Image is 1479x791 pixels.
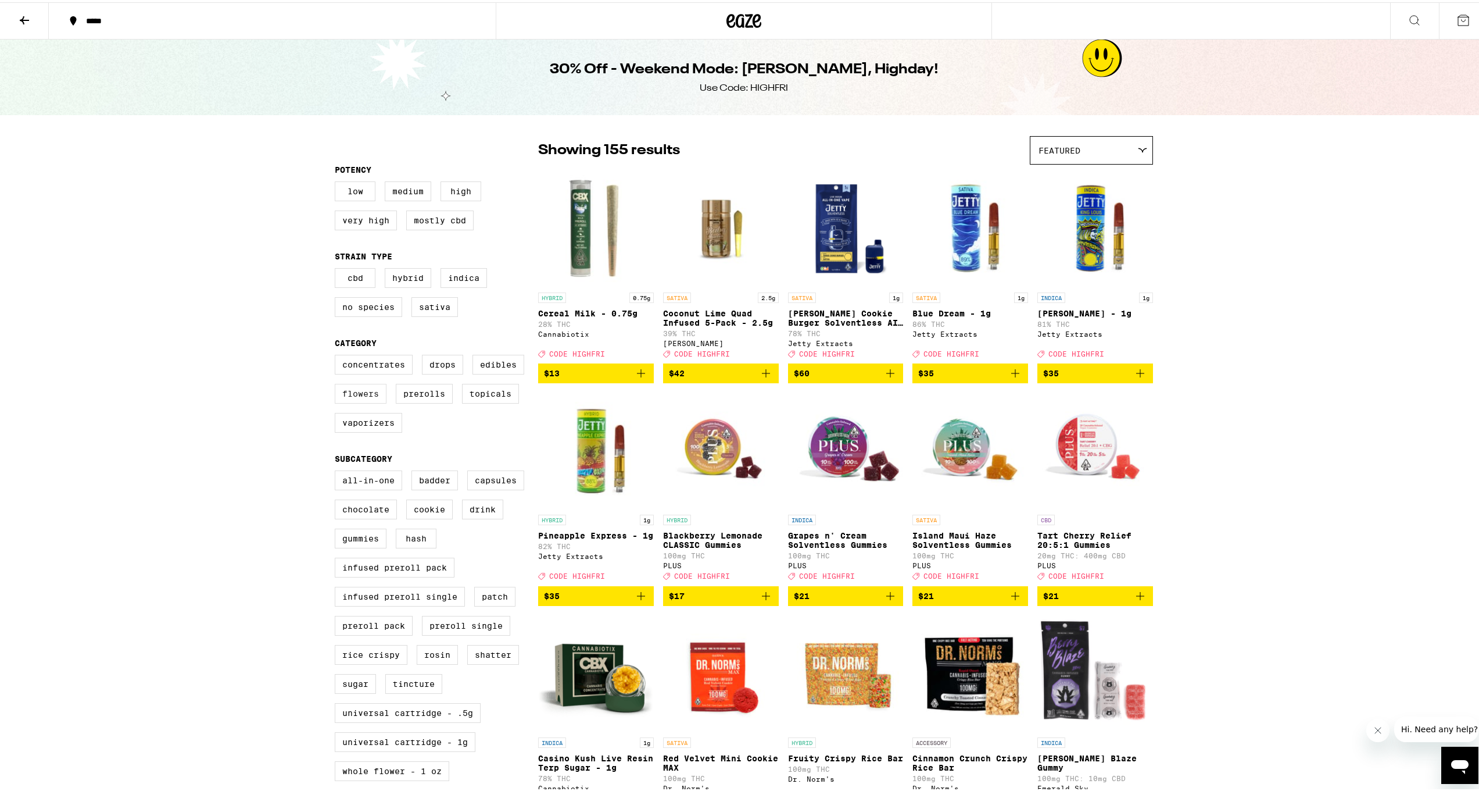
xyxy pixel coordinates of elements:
p: 81% THC [1037,318,1153,326]
label: Topicals [462,382,519,401]
span: $13 [544,366,560,376]
p: 1g [640,512,654,523]
p: Blue Dream - 1g [912,307,1028,316]
img: Jetty Extracts - Tangie Cookie Burger Solventless AIO - 1g [788,168,904,284]
img: Jeeter - Coconut Lime Quad Infused 5-Pack - 2.5g [663,168,779,284]
p: ACCESSORY [912,735,951,746]
label: Patch [474,585,515,604]
button: Add to bag [538,584,654,604]
label: Capsules [467,468,524,488]
span: CODE HIGHFRI [549,348,605,355]
div: PLUS [788,560,904,567]
p: Red Velvet Mini Cookie MAX [663,751,779,770]
p: SATIVA [912,290,940,301]
p: INDICA [1037,290,1065,301]
label: Sativa [411,295,458,315]
img: Dr. Norm's - Red Velvet Mini Cookie MAX [663,613,779,729]
p: 28% THC [538,318,654,326]
label: Infused Preroll Single [335,585,465,604]
p: 100mg THC [912,550,1028,557]
p: 0.75g [629,290,654,301]
label: Universal Cartridge - 1g [335,730,475,750]
div: Jetty Extracts [538,550,654,558]
p: 78% THC [788,327,904,335]
label: Flowers [335,382,386,401]
legend: Potency [335,163,371,172]
img: PLUS - Island Maui Haze Solventless Gummies [912,390,1028,507]
a: Open page for Blue Dream - 1g from Jetty Extracts [912,168,1028,361]
p: 1g [889,290,903,301]
p: Pineapple Express - 1g [538,529,654,538]
p: [PERSON_NAME] - 1g [1037,307,1153,316]
img: Emerald Sky - Berry Blaze Gummy [1037,613,1153,729]
p: INDICA [538,735,566,746]
p: HYBRID [788,735,816,746]
p: 1g [640,735,654,746]
div: PLUS [1037,560,1153,567]
p: HYBRID [538,290,566,301]
button: Add to bag [538,361,654,381]
label: Indica [441,266,487,286]
label: Whole Flower - 1 oz [335,759,449,779]
p: Island Maui Haze Solventless Gummies [912,529,1028,547]
span: $35 [1043,366,1059,376]
div: Dr. Norm's [788,773,904,781]
div: Dr. Norm's [912,782,1028,790]
div: Cannabiotix [538,328,654,336]
div: Use Code: HIGHFRI [700,80,788,92]
label: Mostly CBD [406,208,474,228]
label: Low [335,179,375,199]
img: Cannabiotix - Cereal Milk - 0.75g [538,168,654,284]
img: PLUS - Blackberry Lemonade CLASSIC Gummies [663,390,779,507]
p: Blackberry Lemonade CLASSIC Gummies [663,529,779,547]
iframe: Button to launch messaging window [1441,744,1478,782]
label: Tincture [385,672,442,692]
div: PLUS [663,560,779,567]
span: Featured [1038,144,1080,153]
iframe: Message from company [1394,714,1478,740]
label: Drops [422,352,463,372]
p: [PERSON_NAME] Blaze Gummy [1037,751,1153,770]
label: Vaporizers [335,411,402,430]
a: Open page for Pineapple Express - 1g from Jetty Extracts [538,390,654,583]
img: Dr. Norm's - Fruity Crispy Rice Bar [788,613,904,729]
span: $21 [794,589,810,598]
button: Add to bag [912,361,1028,381]
span: CODE HIGHFRI [549,571,605,578]
h1: 30% Off - Weekend Mode: [PERSON_NAME], Highday! [550,58,939,77]
span: $21 [1043,589,1059,598]
span: $60 [794,366,810,376]
p: INDICA [1037,735,1065,746]
button: Add to bag [788,584,904,604]
span: CODE HIGHFRI [1048,348,1104,355]
p: 20mg THC: 400mg CBD [1037,550,1153,557]
a: Open page for Grapes n' Cream Solventless Gummies from PLUS [788,390,904,583]
a: Open page for Tart Cherry Relief 20:5:1 Gummies from PLUS [1037,390,1153,583]
p: 100mg THC: 10mg CBD [1037,772,1153,780]
p: 100mg THC [788,550,904,557]
p: Showing 155 results [538,138,680,158]
label: CBD [335,266,375,286]
button: Add to bag [912,584,1028,604]
img: Jetty Extracts - Blue Dream - 1g [912,168,1028,284]
a: Open page for King Louis - 1g from Jetty Extracts [1037,168,1153,361]
p: 82% THC [538,540,654,548]
label: Cookie [406,497,453,517]
button: Add to bag [663,584,779,604]
button: Add to bag [1037,584,1153,604]
span: CODE HIGHFRI [674,571,730,578]
label: Medium [385,179,431,199]
span: CODE HIGHFRI [799,571,855,578]
img: PLUS - Grapes n' Cream Solventless Gummies [788,390,904,507]
a: Open page for Coconut Lime Quad Infused 5-Pack - 2.5g from Jeeter [663,168,779,361]
label: Very High [335,208,397,228]
div: PLUS [912,560,1028,567]
span: CODE HIGHFRI [923,348,979,355]
img: PLUS - Tart Cherry Relief 20:5:1 Gummies [1037,390,1153,507]
p: 1g [1014,290,1028,301]
p: Fruity Crispy Rice Bar [788,751,904,761]
p: HYBRID [663,512,691,523]
label: Sugar [335,672,376,692]
legend: Strain Type [335,250,392,259]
